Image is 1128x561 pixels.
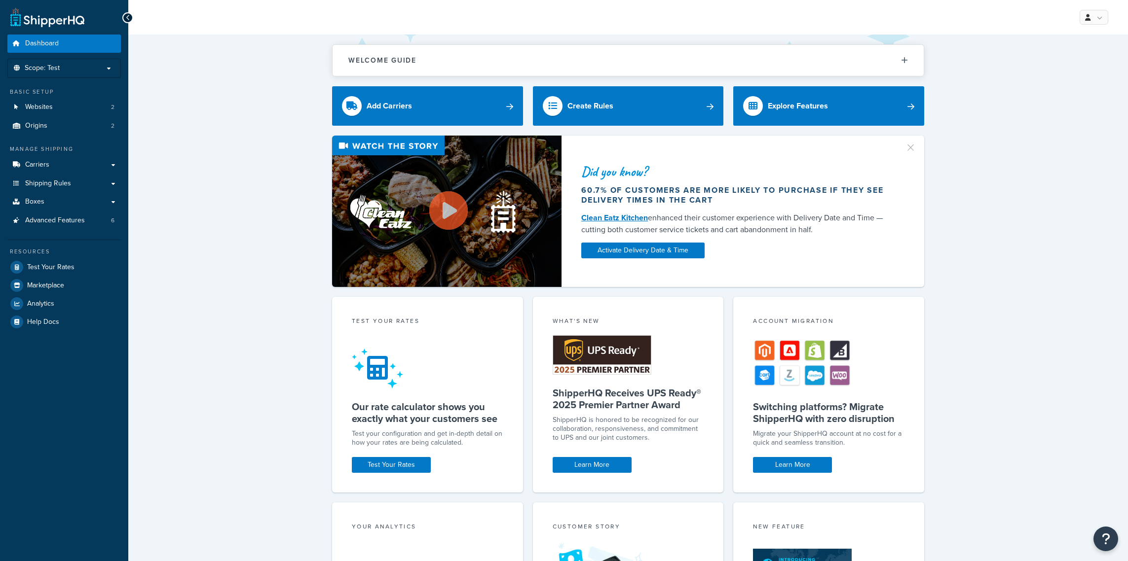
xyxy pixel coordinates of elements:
[27,318,59,326] span: Help Docs
[753,401,904,424] h5: Switching platforms? Migrate ShipperHQ with zero disruption
[7,35,121,53] a: Dashboard
[7,98,121,116] a: Websites2
[7,295,121,313] a: Analytics
[332,136,562,287] img: Video thumbnail
[348,57,416,64] h2: Welcome Guide
[27,300,54,308] span: Analytics
[768,99,828,113] div: Explore Features
[25,103,53,111] span: Websites
[753,429,904,447] div: Migrate your ShipperHQ account at no cost for a quick and seamless transition.
[25,198,44,206] span: Boxes
[533,86,724,126] a: Create Rules
[25,179,71,188] span: Shipping Rules
[111,103,114,111] span: 2
[367,99,412,113] div: Add Carriers
[352,457,431,473] a: Test Your Rates
[352,429,503,447] div: Test your configuration and get in-depth detail on how your rates are being calculated.
[7,258,121,276] a: Test Your Rates
[753,522,904,533] div: New Feature
[27,281,64,290] span: Marketplace
[7,117,121,135] a: Origins2
[7,247,121,256] div: Resources
[111,122,114,130] span: 2
[25,161,49,169] span: Carriers
[7,117,121,135] li: Origins
[332,86,523,126] a: Add Carriers
[7,156,121,174] a: Carriers
[7,211,121,230] a: Advanced Features6
[25,122,47,130] span: Origins
[7,88,121,96] div: Basic Setup
[581,212,893,236] div: enhanced their customer experience with Delivery Date and Time — cutting both customer service ti...
[753,316,904,328] div: Account Migration
[553,457,632,473] a: Learn More
[553,316,704,328] div: What's New
[581,243,705,258] a: Activate Delivery Date & Time
[333,45,924,76] button: Welcome Guide
[733,86,924,126] a: Explore Features
[553,387,704,411] h5: ShipperHQ Receives UPS Ready® 2025 Premier Partner Award
[7,145,121,153] div: Manage Shipping
[25,216,85,225] span: Advanced Features
[7,98,121,116] li: Websites
[7,175,121,193] a: Shipping Rules
[553,522,704,533] div: Customer Story
[581,185,893,205] div: 60.7% of customers are more likely to purchase if they see delivery times in the cart
[25,39,59,48] span: Dashboard
[7,211,121,230] li: Advanced Features
[25,64,60,72] span: Scope: Test
[581,165,893,178] div: Did you know?
[7,277,121,294] a: Marketplace
[753,457,832,473] a: Learn More
[352,401,503,424] h5: Our rate calculator shows you exactly what your customers see
[553,416,704,442] p: ShipperHQ is honored to be recognized for our collaboration, responsiveness, and commitment to UP...
[581,212,648,223] a: Clean Eatz Kitchen
[7,193,121,211] a: Boxes
[7,313,121,331] a: Help Docs
[111,216,114,225] span: 6
[567,99,613,113] div: Create Rules
[352,316,503,328] div: Test your rates
[1093,526,1118,551] button: Open Resource Center
[352,522,503,533] div: Your Analytics
[27,263,75,272] span: Test Your Rates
